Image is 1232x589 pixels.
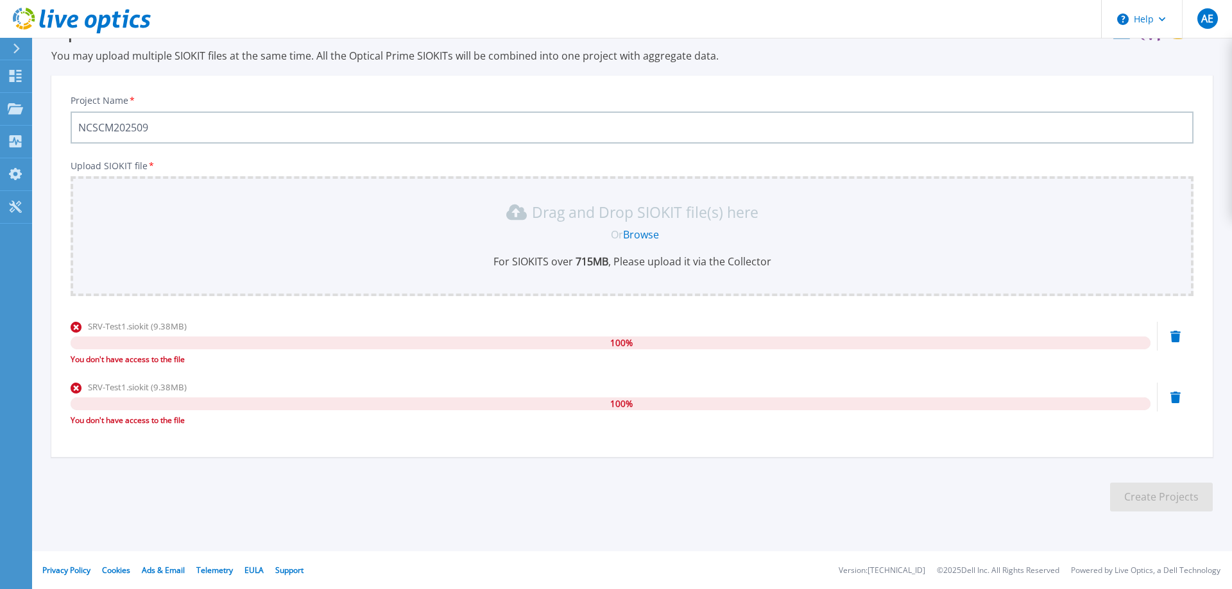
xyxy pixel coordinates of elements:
[1201,13,1213,24] span: AE
[71,112,1193,144] input: Enter Project Name
[611,228,623,242] span: Or
[532,206,758,219] p: Drag and Drop SIOKIT file(s) here
[1071,567,1220,575] li: Powered by Live Optics, a Dell Technology
[102,565,130,576] a: Cookies
[71,161,1193,171] p: Upload SIOKIT file
[78,202,1186,269] div: Drag and Drop SIOKIT file(s) here OrBrowseFor SIOKITS over 715MB, Please upload it via the Collector
[573,254,608,269] b: 715 MB
[275,565,304,576] a: Support
[196,565,233,576] a: Telemetry
[623,228,659,242] a: Browse
[88,381,187,393] span: SRV-Test1.siokit (9.38MB)
[88,320,187,332] span: SRV-Test1.siokit (9.38MB)
[610,397,633,410] span: 100 %
[71,414,1151,427] div: You don't have access to the file
[78,254,1186,269] p: For SIOKITS over , Please upload it via the Collector
[42,565,90,576] a: Privacy Policy
[51,49,1213,63] p: You may upload multiple SIOKIT files at the same time. All the Optical Prime SIOKITs will be comb...
[839,567,925,575] li: Version: [TECHNICAL_ID]
[610,336,633,349] span: 100 %
[71,353,1151,366] div: You don't have access to the file
[142,565,185,576] a: Ads & Email
[1110,483,1213,511] button: Create Projects
[71,96,136,105] label: Project Name
[937,567,1059,575] li: © 2025 Dell Inc. All Rights Reserved
[244,565,264,576] a: EULA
